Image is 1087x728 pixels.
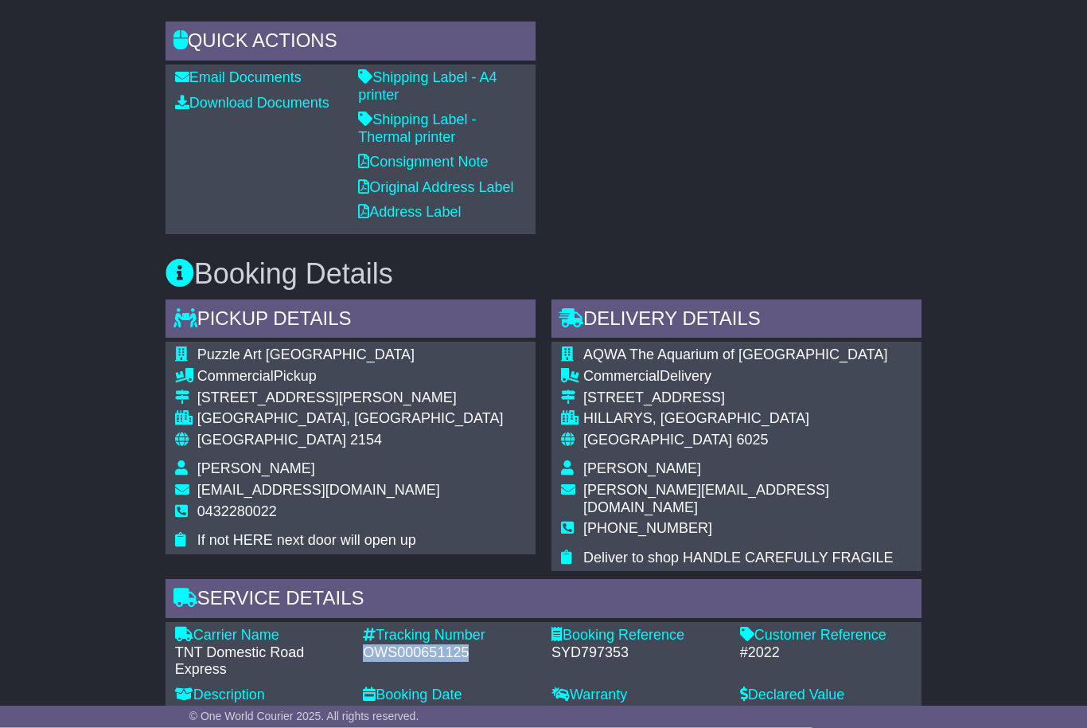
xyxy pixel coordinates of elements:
div: HILLARYS, [GEOGRAPHIC_DATA] [583,411,912,429]
a: Address Label [358,205,461,221]
div: Service Details [166,580,922,623]
span: 2154 [350,432,382,448]
span: [GEOGRAPHIC_DATA] [197,432,346,448]
a: Original Address Label [358,180,513,196]
div: SYD797353 [551,645,724,663]
span: © One World Courier 2025. All rights reserved. [189,710,419,722]
span: Commercial [197,369,274,385]
div: Booking Date [363,687,536,705]
div: Delivery [583,369,912,386]
div: TNT Domestic Road Express [175,645,348,679]
span: Puzzle Art [GEOGRAPHIC_DATA] [197,347,415,363]
div: Pickup Details [166,300,536,343]
div: $250 [551,705,724,722]
span: [PHONE_NUMBER] [583,521,712,537]
div: PUZZLES [175,705,348,722]
h3: Booking Details [166,259,922,291]
div: Delivery Details [551,300,921,343]
div: Tracking Number [363,628,536,645]
span: Commercial [583,369,660,385]
span: [EMAIL_ADDRESS][DOMAIN_NAME] [197,483,440,499]
div: Carrier Name [175,628,348,645]
span: [PERSON_NAME] [583,461,701,477]
div: [STREET_ADDRESS][PERSON_NAME] [197,390,504,408]
div: No Declared Value [740,705,913,722]
div: #2022 [740,645,913,663]
span: [PERSON_NAME][EMAIL_ADDRESS][DOMAIN_NAME] [583,483,829,516]
a: Shipping Label - Thermal printer [358,112,476,146]
span: 6025 [736,432,768,448]
div: Quick Actions [166,22,536,65]
div: Booking Reference [551,628,724,645]
span: Deliver to shop HANDLE CAREFULLY FRAGILE [583,550,893,566]
span: [GEOGRAPHIC_DATA] [583,432,732,448]
span: 0432280022 [197,504,277,520]
a: Email Documents [175,70,302,86]
span: [PERSON_NAME] [197,461,315,477]
a: Consignment Note [358,155,488,170]
a: Download Documents [175,96,329,112]
div: Pickup [197,369,504,386]
div: [DATE] 12:44 [363,705,536,722]
div: Description [175,687,348,705]
div: Warranty [551,687,724,705]
a: Shipping Label - A4 printer [358,70,497,104]
span: If not HERE next door will open up [197,533,416,549]
div: Customer Reference [740,628,913,645]
div: OWS000651125 [363,645,536,663]
div: [STREET_ADDRESS] [583,390,912,408]
div: Declared Value [740,687,913,705]
div: [GEOGRAPHIC_DATA], [GEOGRAPHIC_DATA] [197,411,504,429]
span: AQWA The Aquarium of [GEOGRAPHIC_DATA] [583,347,887,363]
